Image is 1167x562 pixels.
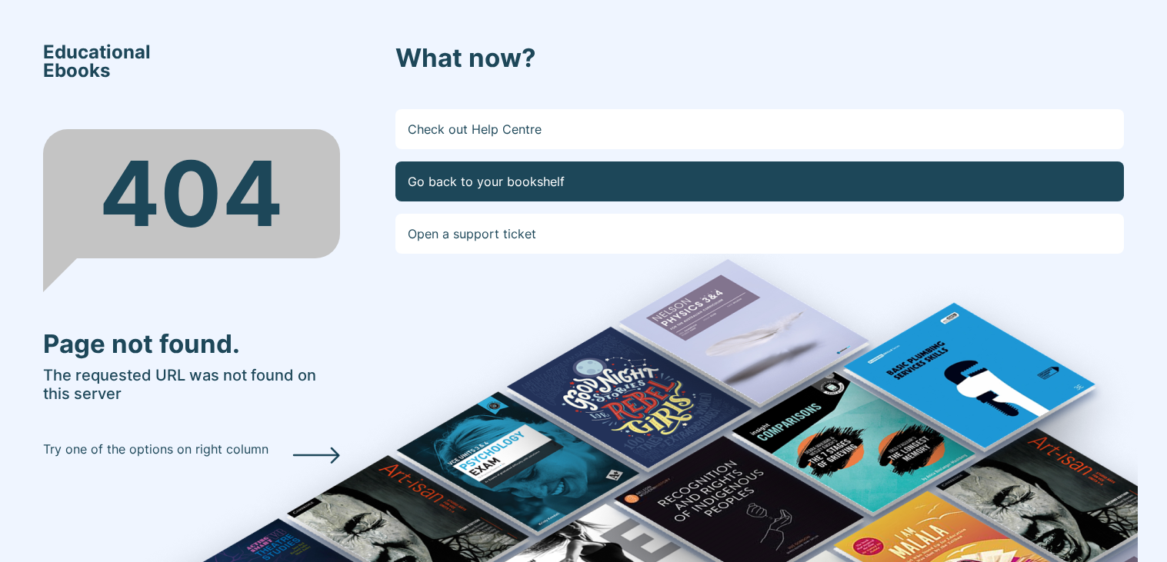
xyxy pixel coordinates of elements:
a: Go back to your bookshelf [395,161,1125,201]
h3: Page not found. [43,329,340,360]
p: Try one of the options on right column [43,440,268,458]
div: 404 [43,129,340,258]
span: Educational Ebooks [43,43,151,80]
a: Check out Help Centre [395,109,1125,149]
h5: The requested URL was not found on this server [43,366,340,403]
a: Open a support ticket [395,214,1125,254]
h3: What now? [395,43,1125,74]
